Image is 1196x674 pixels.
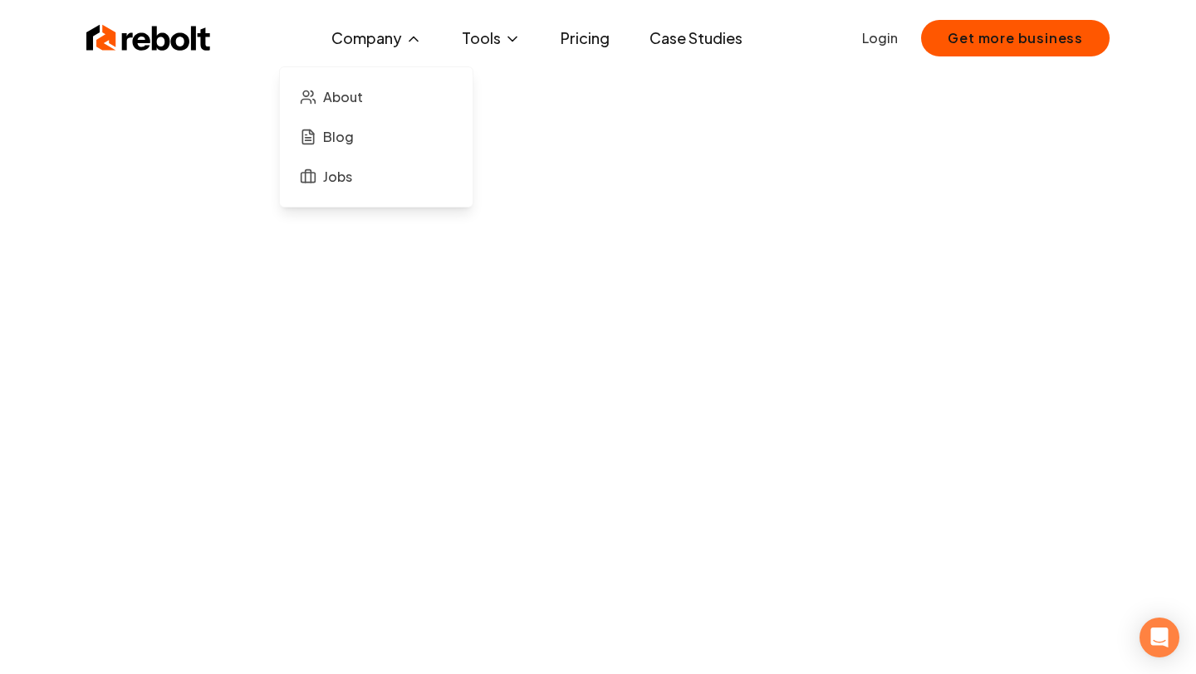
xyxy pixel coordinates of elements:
[323,127,354,147] span: Blog
[921,20,1110,56] button: Get more business
[323,167,352,187] span: Jobs
[293,120,459,154] a: Blog
[293,160,459,193] a: Jobs
[323,87,363,107] span: About
[547,22,623,55] a: Pricing
[293,81,459,114] a: About
[318,22,435,55] button: Company
[636,22,756,55] a: Case Studies
[862,28,898,48] a: Login
[86,22,211,55] img: Rebolt Logo
[448,22,534,55] button: Tools
[1140,618,1179,657] div: Open Intercom Messenger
